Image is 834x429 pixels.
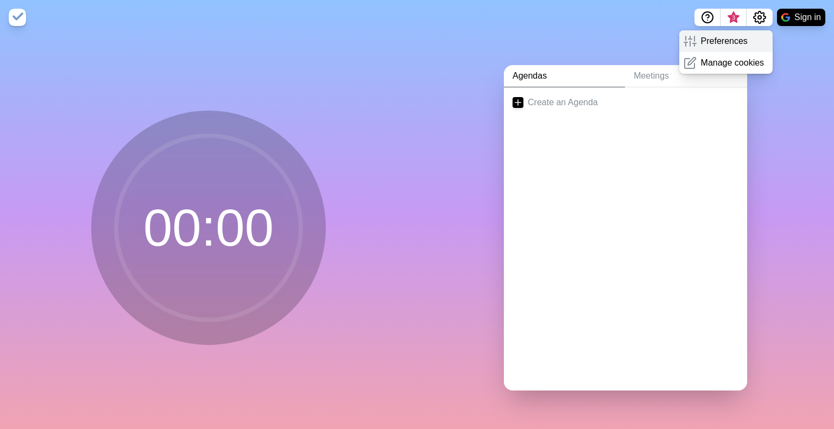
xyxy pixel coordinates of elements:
[9,9,26,26] img: timeblocks logo
[721,9,747,26] button: What’s new
[729,14,738,22] span: 3
[747,9,773,26] button: Settings
[701,35,748,48] p: Preferences
[625,65,747,87] a: Meetings
[781,13,790,22] img: google logo
[777,9,825,26] button: Sign in
[504,65,625,87] a: Agendas
[694,9,721,26] button: Help
[504,87,747,118] a: Create an Agenda
[701,56,764,69] p: Manage cookies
